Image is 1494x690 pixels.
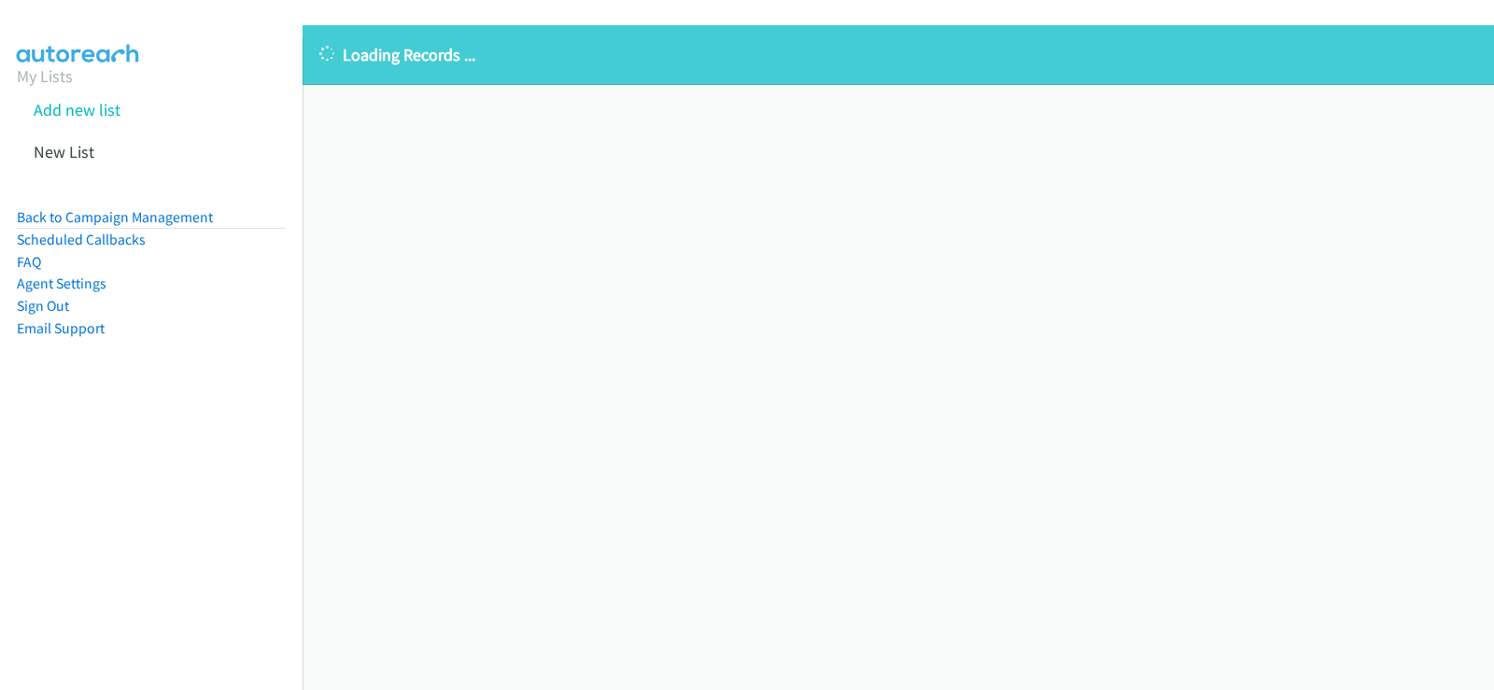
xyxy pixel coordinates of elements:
a: Back to Campaign Management [17,208,213,226]
a: Agent Settings [17,275,106,292]
a: Add new list [34,99,120,120]
p: Loading Records ... [319,42,1477,67]
a: Sign Out [17,297,69,315]
a: Scheduled Callbacks [17,231,146,248]
a: Email Support [17,319,105,337]
a: My Lists [17,65,73,87]
a: FAQ [17,253,41,271]
a: New List [34,141,94,162]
